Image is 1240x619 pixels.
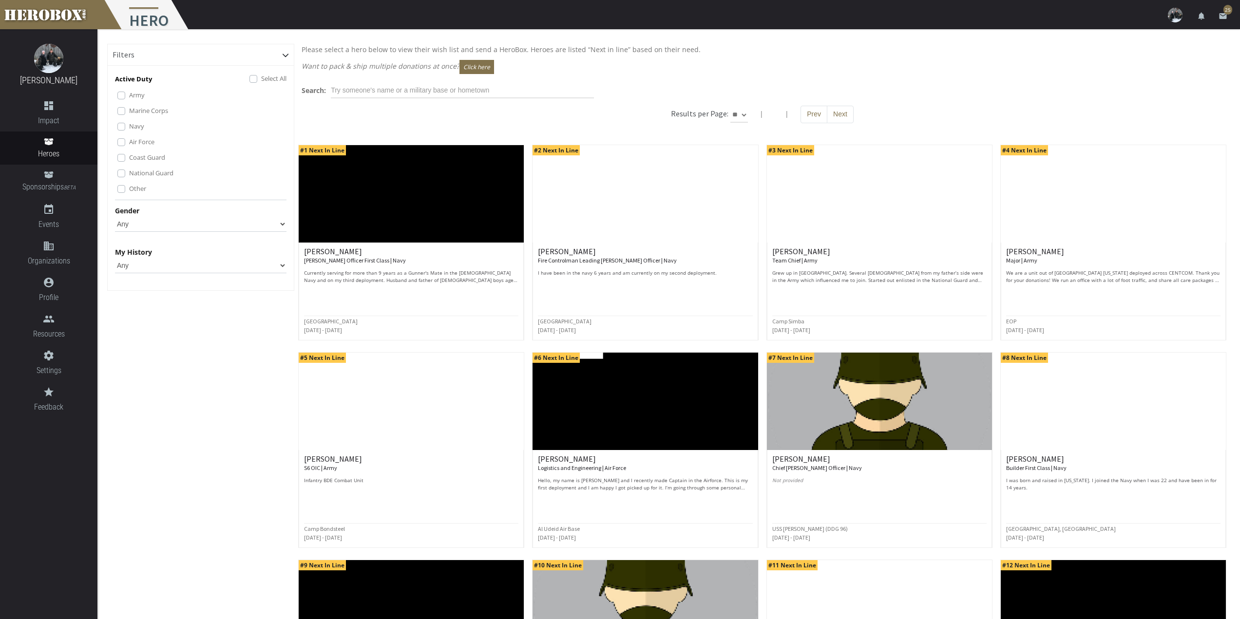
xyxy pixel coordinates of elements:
input: Try someone's name or a military base or hometown [331,83,594,98]
i: notifications [1197,12,1206,20]
label: Search: [302,85,326,96]
small: [DATE] - [DATE] [1006,326,1044,334]
small: Builder First Class | Navy [1006,464,1067,471]
span: 25 [1223,5,1232,15]
small: [DATE] - [DATE] [304,326,342,334]
p: I was born and raised in [US_STATE]. I joined the Navy when I was 22 and have been in for 14 years. [1006,477,1221,491]
p: Grew up in [GEOGRAPHIC_DATA]. Several [DEMOGRAPHIC_DATA] from my father’s side were in the Army w... [772,269,987,284]
span: #9 Next In Line [299,560,346,570]
small: Chief [PERSON_NAME] Officer | Navy [772,464,862,471]
span: #3 Next In Line [767,145,814,155]
a: #8 Next In Line [PERSON_NAME] Builder First Class | Navy I was born and raised in [US_STATE]. I j... [1000,352,1226,548]
label: Gender [115,205,139,216]
small: Al Udeid Air Base [538,525,580,532]
img: user-image [1168,8,1183,22]
p: We are a unit out of [GEOGRAPHIC_DATA] [US_STATE] deployed across CENTCOM. Thank you for your don... [1006,269,1221,284]
span: #4 Next In Line [1001,145,1048,155]
span: #10 Next In Line [533,560,583,570]
button: Next [827,106,854,123]
span: #2 Next In Line [533,145,580,155]
small: S6 OIC | Army [304,464,337,471]
small: Major | Army [1006,257,1037,264]
span: #7 Next In Line [767,353,814,363]
span: #1 Next In Line [299,145,346,155]
small: USS [PERSON_NAME] (DDG 96) [772,525,848,532]
h6: [PERSON_NAME] [772,247,987,264]
span: #8 Next In Line [1001,353,1048,363]
button: Prev [801,106,827,123]
a: #4 Next In Line [PERSON_NAME] Major | Army We are a unit out of [GEOGRAPHIC_DATA] [US_STATE] depl... [1000,145,1226,340]
p: Infantry BDE Combat Unit [304,477,518,491]
small: BETA [64,185,76,191]
small: Camp Bondsteel [304,525,345,532]
button: Click here [459,60,494,74]
span: | [785,109,789,118]
h6: [PERSON_NAME] [772,455,987,472]
i: email [1219,12,1227,20]
small: Camp Simba [772,318,804,325]
label: Other [129,183,146,194]
h6: [PERSON_NAME] [304,247,518,264]
p: I have been in the navy 6 years and am currently on my second deployment. [538,269,752,284]
a: #5 Next In Line [PERSON_NAME] S6 OIC | Army Infantry BDE Combat Unit Camp Bondsteel [DATE] - [DATE] [298,352,524,548]
p: Currently serving for more than 9 years as a Gunner's Mate in the [DEMOGRAPHIC_DATA] Navy and on ... [304,269,518,284]
small: [DATE] - [DATE] [772,326,810,334]
h6: [PERSON_NAME] [538,455,752,472]
a: #7 Next In Line [PERSON_NAME] Chief [PERSON_NAME] Officer | Navy Not provided USS [PERSON_NAME] (... [766,352,992,548]
label: Navy [129,121,144,131]
small: [GEOGRAPHIC_DATA] [304,318,358,325]
p: Hello, my name is [PERSON_NAME] and I recently made Captain in the Airforce. This is my first dep... [538,477,752,491]
small: [GEOGRAPHIC_DATA] [538,318,591,325]
small: EOP [1006,318,1016,325]
small: Fire Controlman Leading [PERSON_NAME] Officer | Navy [538,257,677,264]
small: [DATE] - [DATE] [304,534,342,541]
label: Coast Guard [129,152,165,163]
small: [DATE] - [DATE] [538,326,576,334]
small: Logistics and Engineering | Air Force [538,464,626,471]
small: [GEOGRAPHIC_DATA], [GEOGRAPHIC_DATA] [1006,525,1116,532]
p: Not provided [772,477,987,491]
h6: Results per Page: [671,109,728,118]
p: Want to pack & ship multiple donations at once? [302,60,1223,74]
p: Active Duty [115,74,152,85]
small: [PERSON_NAME] Officer First Class | Navy [304,257,406,264]
h6: [PERSON_NAME] [1006,455,1221,472]
span: #12 Next In Line [1001,560,1051,570]
h6: [PERSON_NAME] [538,247,752,264]
a: #1 Next In Line [PERSON_NAME] [PERSON_NAME] Officer First Class | Navy Currently serving for more... [298,145,524,340]
img: image [34,44,63,73]
span: #5 Next In Line [299,353,346,363]
small: Team Chief | Army [772,257,818,264]
small: [DATE] - [DATE] [1006,534,1044,541]
p: Please select a hero below to view their wish list and send a HeroBox. Heroes are listed “Next in... [302,44,1223,55]
label: Select All [261,73,286,84]
label: Air Force [129,136,154,147]
h6: [PERSON_NAME] [304,455,518,472]
label: My History [115,246,152,258]
h6: Filters [113,51,134,59]
label: National Guard [129,168,173,178]
a: #2 Next In Line [PERSON_NAME] Fire Controlman Leading [PERSON_NAME] Officer | Navy I have been in... [532,145,758,340]
a: #6 Next In Line [PERSON_NAME] Logistics and Engineering | Air Force Hello, my name is [PERSON_NAM... [532,352,758,548]
a: [PERSON_NAME] [20,75,77,85]
label: Army [129,90,145,100]
h6: [PERSON_NAME] [1006,247,1221,264]
span: | [760,109,763,118]
span: #11 Next In Line [767,560,818,570]
a: #3 Next In Line [PERSON_NAME] Team Chief | Army Grew up in [GEOGRAPHIC_DATA]. Several [DEMOGRAPHI... [766,145,992,340]
small: [DATE] - [DATE] [538,534,576,541]
small: [DATE] - [DATE] [772,534,810,541]
label: Marine Corps [129,105,168,116]
span: #6 Next In Line [533,353,580,363]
